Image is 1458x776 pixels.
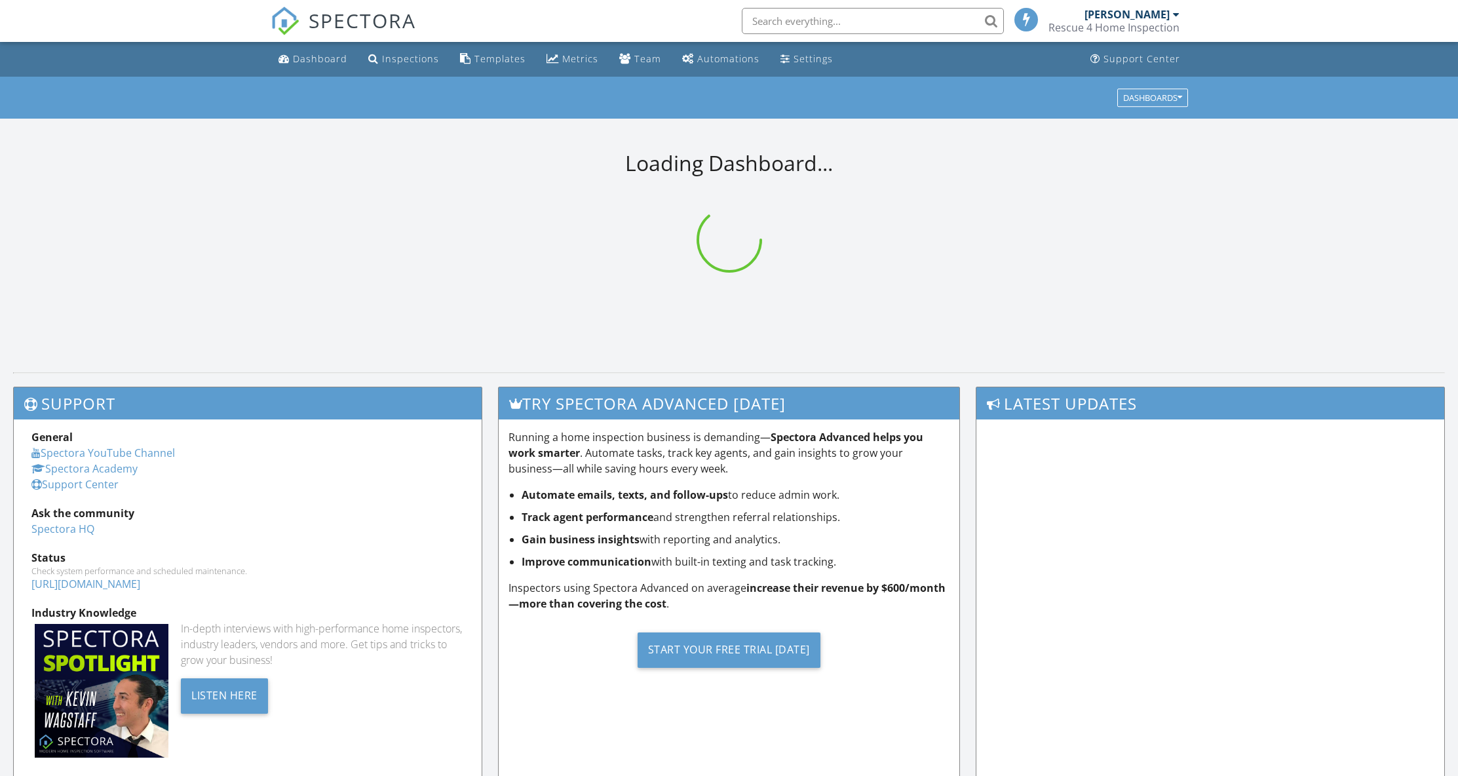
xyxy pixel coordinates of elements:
[31,605,464,621] div: Industry Knowledge
[271,18,416,45] a: SPECTORA
[1123,93,1182,102] div: Dashboards
[271,7,299,35] img: The Best Home Inspection Software - Spectora
[273,47,353,71] a: Dashboard
[1048,21,1180,34] div: Rescue 4 Home Inspection
[522,509,949,525] li: and strengthen referral relationships.
[181,621,464,668] div: In-depth interviews with high-performance home inspectors, industry leaders, vendors and more. Ge...
[455,47,531,71] a: Templates
[31,577,140,591] a: [URL][DOMAIN_NAME]
[31,505,464,521] div: Ask the community
[522,510,653,524] strong: Track agent performance
[697,52,759,65] div: Automations
[742,8,1004,34] input: Search everything...
[31,430,73,444] strong: General
[775,47,838,71] a: Settings
[363,47,444,71] a: Inspections
[522,532,949,547] li: with reporting and analytics.
[31,522,94,536] a: Spectora HQ
[522,554,949,570] li: with built-in texting and task tracking.
[1084,8,1170,21] div: [PERSON_NAME]
[1103,52,1180,65] div: Support Center
[293,52,347,65] div: Dashboard
[508,622,949,678] a: Start Your Free Trial [DATE]
[508,429,949,476] p: Running a home inspection business is demanding— . Automate tasks, track key agents, and gain ins...
[508,581,946,611] strong: increase their revenue by $600/month—more than covering the cost
[474,52,526,65] div: Templates
[35,624,168,758] img: Spectoraspolightmain
[634,52,661,65] div: Team
[1085,47,1185,71] a: Support Center
[31,446,175,460] a: Spectora YouTube Channel
[31,461,138,476] a: Spectora Academy
[1117,88,1188,107] button: Dashboards
[309,7,416,34] span: SPECTORA
[794,52,833,65] div: Settings
[522,554,651,569] strong: Improve communication
[522,488,728,502] strong: Automate emails, texts, and follow-ups
[508,430,923,460] strong: Spectora Advanced helps you work smarter
[382,52,439,65] div: Inspections
[562,52,598,65] div: Metrics
[31,566,464,576] div: Check system performance and scheduled maintenance.
[522,487,949,503] li: to reduce admin work.
[499,387,959,419] h3: Try spectora advanced [DATE]
[541,47,604,71] a: Metrics
[614,47,666,71] a: Team
[508,580,949,611] p: Inspectors using Spectora Advanced on average .
[14,387,482,419] h3: Support
[181,688,268,702] a: Listen Here
[31,550,464,566] div: Status
[31,477,119,492] a: Support Center
[976,387,1444,419] h3: Latest Updates
[181,678,268,714] div: Listen Here
[638,632,820,668] div: Start Your Free Trial [DATE]
[677,47,765,71] a: Automations (Basic)
[522,532,640,547] strong: Gain business insights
